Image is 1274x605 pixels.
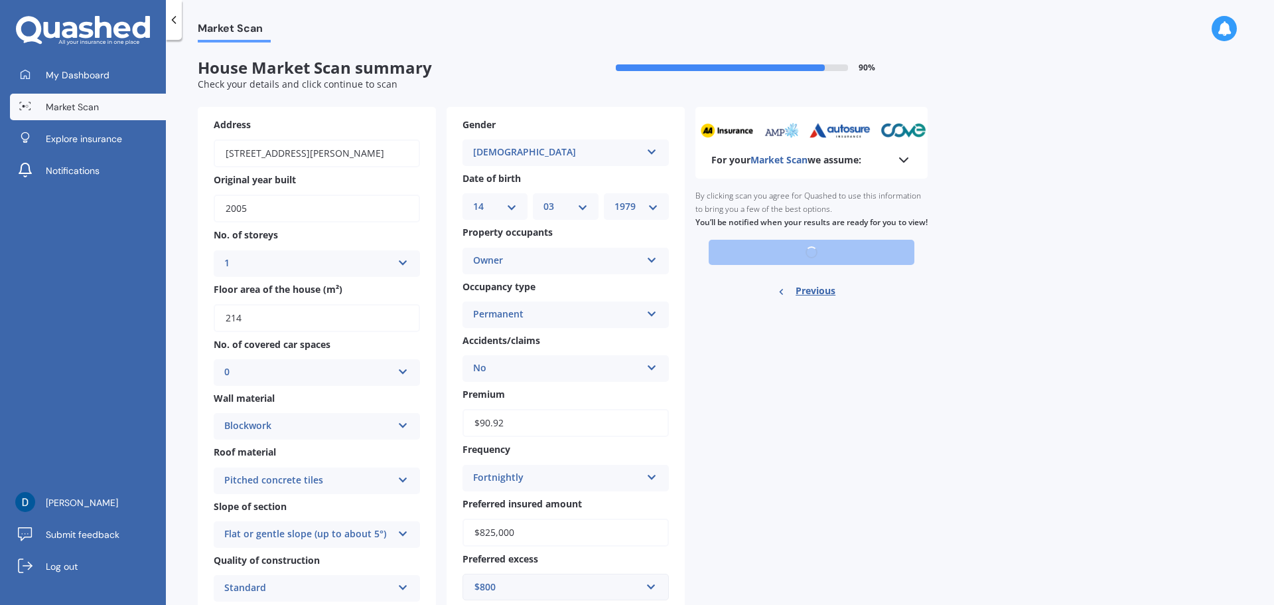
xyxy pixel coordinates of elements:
span: Submit feedback [46,528,119,541]
div: Flat or gentle slope (up to about 5°) [224,527,392,543]
img: trademe_sm.png [760,123,830,138]
span: Market Scan [46,100,99,114]
div: 0 [224,365,392,381]
span: Floor area of the house (m²) [214,283,342,296]
a: Market Scan [10,94,166,120]
a: Explore insurance [10,126,166,152]
span: Frequency [462,444,510,456]
span: Preferred insured amount [462,497,582,510]
img: aa_sm.webp [904,123,957,138]
a: Log out [10,553,166,580]
span: Premium [462,388,505,400]
span: No. of covered car spaces [214,338,330,351]
span: Check your details and click continue to scan [198,78,397,90]
div: Pitched concrete tiles [224,473,392,489]
a: Notifications [10,157,166,184]
span: Roof material [214,446,276,459]
span: My Dashboard [46,68,109,82]
span: [PERSON_NAME] [46,496,118,509]
div: Fortnightly [473,470,641,486]
a: My Dashboard [10,62,166,88]
div: Owner [473,253,641,269]
span: Explore insurance [46,132,122,145]
span: Quality of construction [214,554,320,566]
div: $800 [474,580,641,594]
img: provident_sm.webp [840,123,895,138]
span: Wall material [214,392,275,404]
span: Accidents/claims [462,334,540,347]
span: Gender [462,118,496,131]
span: Previous [796,281,835,301]
span: Address [214,118,251,131]
span: Date of birth [462,172,521,185]
div: [DEMOGRAPHIC_DATA] [473,145,641,161]
span: Occupancy type [462,280,535,293]
div: Permanent [473,307,641,323]
div: By clicking scan you agree for Quashed to use this information to bring you a few of the best opt... [695,179,928,240]
span: Market Scan [198,22,271,40]
input: Enter premium [462,409,669,437]
b: You’ll be notified when your results are ready for you to view! [695,216,928,228]
span: House Market Scan summary [198,58,563,78]
b: For your we assume: [711,153,861,167]
a: [PERSON_NAME] [10,489,166,516]
img: ACg8ocJq4CFcXWvN6W_OPii6I2bf2jSaxQ1n2vj3I1X6b6Sd-yV7vw=s96-c [15,492,35,512]
input: Enter floor area [214,304,420,332]
span: Log out [46,560,78,573]
span: Original year built [214,173,296,186]
div: Standard [224,580,392,596]
span: Preferred excess [462,553,538,565]
span: 90 % [859,63,875,72]
div: Blockwork [224,418,392,434]
div: 1 [224,256,392,272]
span: No. of storeys [214,229,278,242]
span: Slope of section [214,500,287,513]
div: No [473,361,641,377]
span: Property occupants [462,226,553,239]
a: Submit feedback [10,521,166,548]
span: Market Scan [750,153,808,166]
img: assurant_sm.webp [678,123,751,138]
span: Notifications [46,164,100,177]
